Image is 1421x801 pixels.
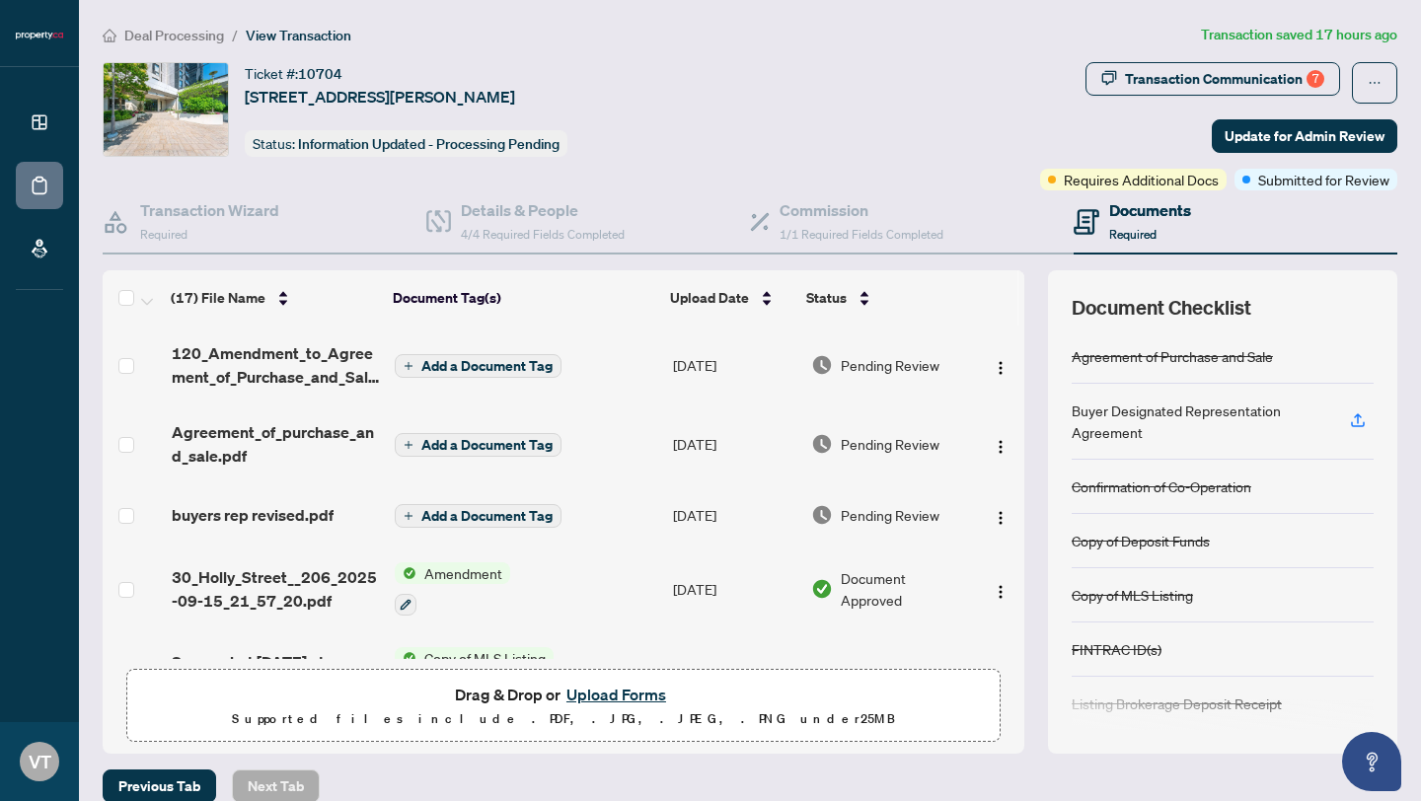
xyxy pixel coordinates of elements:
span: plus [404,361,413,371]
span: Required [1109,227,1157,242]
span: home [103,29,116,42]
button: Logo [985,428,1016,460]
span: 1/1 Required Fields Completed [780,227,943,242]
p: Supported files include .PDF, .JPG, .JPEG, .PNG under 25 MB [139,707,988,731]
span: buyers rep revised.pdf [172,503,334,527]
th: Upload Date [662,270,799,326]
span: Pending Review [841,433,939,455]
td: [DATE] [665,404,803,483]
span: [STREET_ADDRESS][PERSON_NAME] [245,85,515,109]
li: / [232,24,238,46]
span: VT [29,748,51,775]
div: Buyer Designated Representation Agreement [1072,400,1326,443]
th: (17) File Name [163,270,385,326]
th: Status [798,270,970,326]
span: plus [404,440,413,450]
button: Status IconAmendment [395,562,510,616]
img: Logo [993,510,1009,526]
span: plus [404,511,413,521]
h4: Transaction Wizard [140,198,279,222]
div: Transaction Communication [1125,63,1324,95]
button: Add a Document Tag [395,504,561,528]
div: 7 [1307,70,1324,88]
td: [DATE] [665,631,803,716]
img: Status Icon [395,562,416,584]
img: Document Status [811,433,833,455]
div: Copy of MLS Listing [1072,584,1193,606]
span: Upload Date [670,287,749,309]
button: Logo [985,573,1016,605]
span: Information Updated - Processing Pending [298,135,560,153]
span: Pending Review [841,354,939,376]
div: Ticket #: [245,62,342,85]
div: Copy of Deposit Funds [1072,530,1210,551]
button: Logo [985,349,1016,381]
span: Submitted for Review [1258,169,1389,190]
img: Logo [993,584,1009,600]
span: 10704 [298,65,342,83]
span: View Transaction [246,27,351,44]
button: Status IconCopy of MLS Listing [395,647,554,700]
span: Required [140,227,187,242]
span: Screenshot [DATE] at 42701PM.png [172,650,379,697]
span: 30_Holly_Street__206_2025-09-15_21_57_20.pdf [172,565,379,613]
span: 4/4 Required Fields Completed [461,227,625,242]
button: Transaction Communication7 [1085,62,1340,96]
div: Agreement of Purchase and Sale [1072,345,1273,367]
button: Logo [985,499,1016,531]
span: ellipsis [1368,76,1382,90]
span: Copy of MLS Listing [416,647,554,669]
img: Document Status [811,578,833,600]
button: Update for Admin Review [1212,119,1397,153]
button: Add a Document Tag [395,503,561,529]
img: Logo [993,360,1009,376]
button: Add a Document Tag [395,432,561,458]
span: Document Approved [841,567,968,611]
h4: Documents [1109,198,1191,222]
button: Upload Forms [561,682,672,707]
h4: Details & People [461,198,625,222]
th: Document Tag(s) [385,270,662,326]
img: Logo [993,439,1009,455]
h4: Commission [780,198,943,222]
div: Listing Brokerage Deposit Receipt [1072,692,1282,714]
div: Status: [245,130,567,157]
span: Status [806,287,847,309]
span: Pending Review [841,504,939,526]
img: Status Icon [395,647,416,669]
span: Deal Processing [124,27,224,44]
span: Drag & Drop or [455,682,672,707]
span: Amendment [416,562,510,584]
td: [DATE] [665,483,803,546]
div: FINTRAC ID(s) [1072,638,1161,660]
button: Open asap [1342,732,1401,791]
img: IMG-C12262962_1.jpg [104,63,228,156]
img: logo [16,30,63,41]
img: Document Status [811,354,833,376]
button: Add a Document Tag [395,354,561,378]
span: Agreement_of_purchase_and_sale.pdf [172,420,379,468]
img: Document Status [811,504,833,526]
div: Confirmation of Co-Operation [1072,475,1251,497]
span: Add a Document Tag [421,438,553,452]
span: Update for Admin Review [1225,120,1384,152]
span: Drag & Drop orUpload FormsSupported files include .PDF, .JPG, .JPEG, .PNG under25MB [127,670,1000,743]
span: Document Checklist [1072,294,1251,322]
button: Add a Document Tag [395,433,561,457]
article: Transaction saved 17 hours ago [1201,24,1397,46]
button: Add a Document Tag [395,353,561,379]
td: [DATE] [665,546,803,631]
span: Add a Document Tag [421,359,553,373]
span: (17) File Name [171,287,265,309]
span: Requires Additional Docs [1064,169,1219,190]
span: Document Approved [841,652,968,695]
span: 120_Amendment_to_Agreement_of_Purchase_and_Sale__2__-_OREA_2025-09-24_13_11_52.pdf [172,341,379,389]
span: Add a Document Tag [421,509,553,523]
td: [DATE] [665,326,803,404]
